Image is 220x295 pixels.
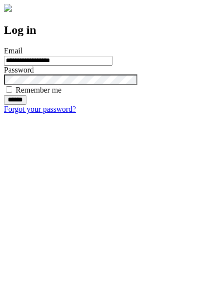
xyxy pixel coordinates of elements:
[4,4,12,12] img: logo-4e3dc11c47720685a147b03b5a06dd966a58ff35d612b21f08c02c0306f2b779.png
[16,86,62,94] label: Remember me
[4,47,22,55] label: Email
[4,105,76,113] a: Forgot your password?
[4,24,216,37] h2: Log in
[4,66,34,74] label: Password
